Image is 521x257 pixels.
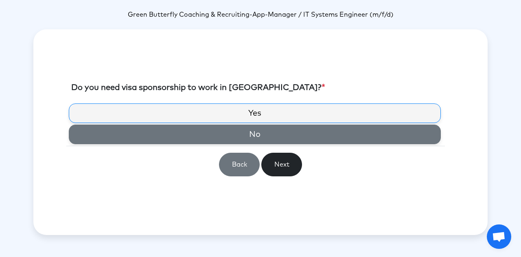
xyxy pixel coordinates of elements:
[69,125,441,144] label: No
[69,103,441,123] label: Yes
[219,153,260,176] button: Back
[252,11,394,18] span: App-Manager / IT Systems Engineer (m/f/d)
[487,224,511,249] a: Open chat
[128,11,250,18] span: Green Butterfly Coaching & Recruiting
[261,153,302,176] button: Next
[33,10,488,20] p: -
[71,81,325,94] label: Do you need visa sponsorship to work in [GEOGRAPHIC_DATA]?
